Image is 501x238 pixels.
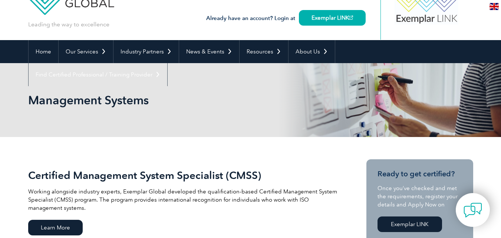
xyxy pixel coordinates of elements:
span: Learn More [28,220,83,235]
a: Exemplar LINK [378,216,442,232]
img: contact-chat.png [464,201,482,219]
h1: Management Systems [28,93,313,107]
img: open_square.png [349,16,353,20]
a: Exemplar LINK [299,10,366,26]
img: en [490,3,499,10]
p: Once you’ve checked and met the requirements, register your details and Apply Now on [378,184,462,209]
h3: Ready to get certified? [378,169,462,179]
a: Home [29,40,58,63]
a: Resources [240,40,288,63]
a: News & Events [179,40,239,63]
a: About Us [289,40,335,63]
p: Leading the way to excellence [28,20,109,29]
h3: Already have an account? Login at [206,14,366,23]
a: Industry Partners [113,40,179,63]
a: Our Services [59,40,113,63]
p: Working alongside industry experts, Exemplar Global developed the qualification-based Certified M... [28,188,340,212]
h2: Certified Management System Specialist (CMSS) [28,169,340,181]
a: Find Certified Professional / Training Provider [29,63,167,86]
